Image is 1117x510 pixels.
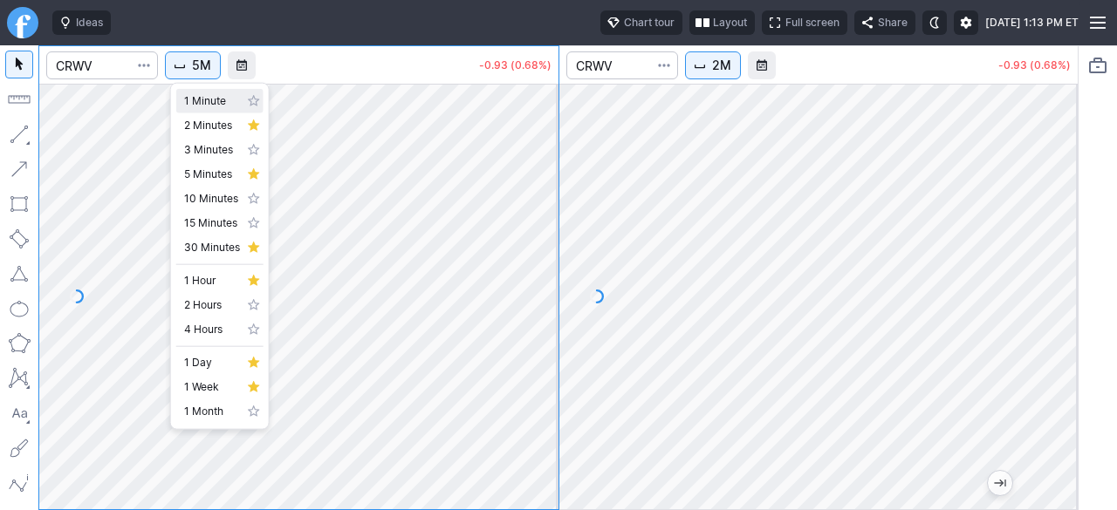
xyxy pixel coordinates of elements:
[184,296,240,314] span: 2 Hours
[184,239,240,256] span: 30 Minutes
[184,403,240,420] span: 1 Month
[184,166,240,183] span: 5 Minutes
[184,117,240,134] span: 2 Minutes
[184,190,240,207] span: 10 Minutes
[184,92,240,110] span: 1 Minute
[184,214,240,232] span: 15 Minutes
[184,378,240,396] span: 1 Week
[184,354,240,371] span: 1 Day
[184,321,240,338] span: 4 Hours
[184,141,240,159] span: 3 Minutes
[184,272,240,289] span: 1 Hour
